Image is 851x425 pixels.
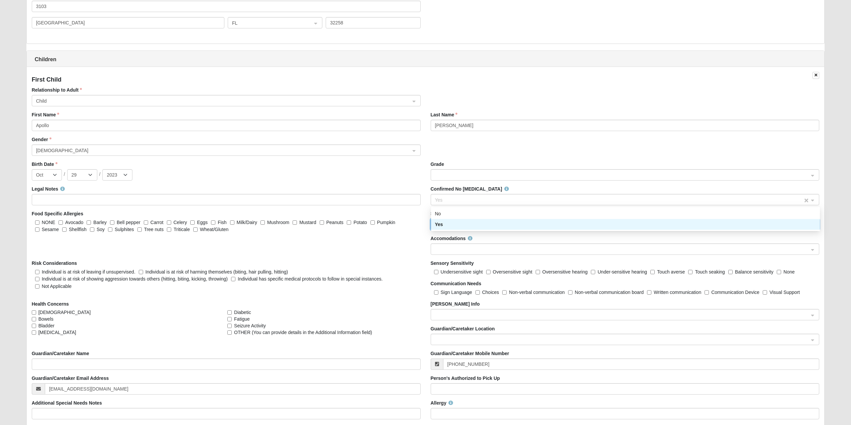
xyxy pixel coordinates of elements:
[190,220,195,225] input: Eggs
[234,309,251,316] span: Diabetic
[32,136,51,143] label: Gender
[695,269,725,275] span: Touch seaking
[536,270,540,274] input: Oversensitive hearing
[688,270,693,274] input: Touch seaking
[377,220,395,225] span: Pumpkin
[227,310,232,315] input: Diabetic
[193,227,198,232] input: Wheat/Gluten
[32,350,89,357] label: Guardian/Caretaker Name
[267,220,289,225] span: Mushroom
[431,219,820,230] div: Yes
[218,220,226,225] span: Fish
[431,301,480,307] label: [PERSON_NAME] Info
[32,400,102,406] label: Additional Special Needs Notes
[441,290,472,295] span: Sign Language
[144,227,164,232] span: Tree nuts
[657,269,685,275] span: Touch averse
[42,220,55,225] span: NONE
[568,290,572,295] input: Non-verbal communication board
[431,210,472,217] label: Special Needs
[167,227,171,232] input: Triticale
[27,56,825,63] h1: Children
[735,269,773,275] span: Balance sensitivity
[431,375,500,382] label: Person's Authorized to Pick Up
[35,277,39,281] input: Individual is at risk of showing aggression towards others (hitting, biting, kicking, throwing)
[36,97,410,105] span: Child
[32,76,820,84] h4: First Child
[35,227,39,232] input: Sesame
[542,269,588,275] span: Oversensitive hearing
[237,220,257,225] span: Milk/Dairy
[32,1,421,12] input: Address Line 2
[650,270,655,274] input: Touch averse
[431,235,472,242] label: Accomodations
[42,284,72,289] span: Not Applicable
[32,161,58,168] label: Birth Date
[36,147,410,154] span: Male
[591,270,595,274] input: Under-sensitive hearing
[42,276,228,282] span: Individual is at risk of showing aggression towards others (hitting, biting, kicking, throwing)
[227,330,232,335] input: OTHER (You can provide details in the Additional Information field)
[654,290,701,295] span: Written communication
[435,210,816,217] div: No
[293,220,297,225] input: Mustard
[598,269,647,275] span: Under-sensitive hearing
[38,329,76,336] span: [MEDICAL_DATA]
[431,111,458,118] label: Last Name
[502,290,507,295] input: Non-verbal communication
[441,269,483,275] span: Undersensitive sight
[42,269,135,275] span: Individual is at risk of leaving if unsupervised.
[320,220,324,225] input: Peanuts
[431,325,495,332] label: Guardian/Caretaker Location
[238,276,383,282] span: Individual has specific medical protocols to follow in special instances.
[87,220,91,225] input: Barley
[370,220,375,225] input: Pumpkin
[783,269,794,275] span: None
[234,329,372,336] span: OTHER (You can provide details in the Additional Information field)
[174,227,190,232] span: Triticale
[299,220,316,225] span: Mustard
[42,227,59,232] span: Sesame
[137,227,142,232] input: Tree nuts
[167,220,171,225] input: Celery
[431,161,444,168] label: Grade
[326,220,343,225] span: Peanuts
[231,277,235,281] input: Individual has specific medical protocols to follow in special instances.
[211,220,215,225] input: Fish
[347,220,351,225] input: Potato
[434,290,438,295] input: Sign Language
[509,290,565,295] span: Non-verbal communication
[431,186,509,192] label: Confirmed No [MEDICAL_DATA]
[232,19,306,27] span: FL
[431,400,453,406] label: Allergy
[431,280,482,287] label: Communication Needs
[97,227,105,232] span: Soy
[110,220,114,225] input: Bell pepper
[32,186,65,192] label: Legal Notes
[115,227,134,232] span: Sulphites
[32,317,36,321] input: Bowels
[353,220,367,225] span: Potato
[482,290,499,295] span: Choices
[326,17,420,28] input: Zip
[431,208,820,219] div: No
[59,220,63,225] input: Avocado
[150,220,164,225] span: Carrot
[763,290,767,295] input: Visual Support
[575,290,644,295] span: Non-verbal communication board
[38,322,55,329] span: Bladder
[35,270,39,274] input: Individual is at risk of leaving if unsupervised.
[32,17,224,28] input: City
[32,375,109,382] label: Guardian/Caretaker Email Address
[647,290,651,295] input: Written communication
[35,220,39,225] input: NONE
[431,350,509,357] label: Guardian/Caretaker Mobile Number
[90,227,94,232] input: Soy
[493,269,532,275] span: Oversensitive sight
[145,269,288,275] span: Individual is at risk of harming themselves (biting, hair pulling, hitting)
[99,171,101,178] span: /
[117,220,140,225] span: Bell pepper
[32,260,77,267] label: Risk Considerations
[435,196,803,204] span: Yes
[431,260,474,267] label: Sensory Sensitivity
